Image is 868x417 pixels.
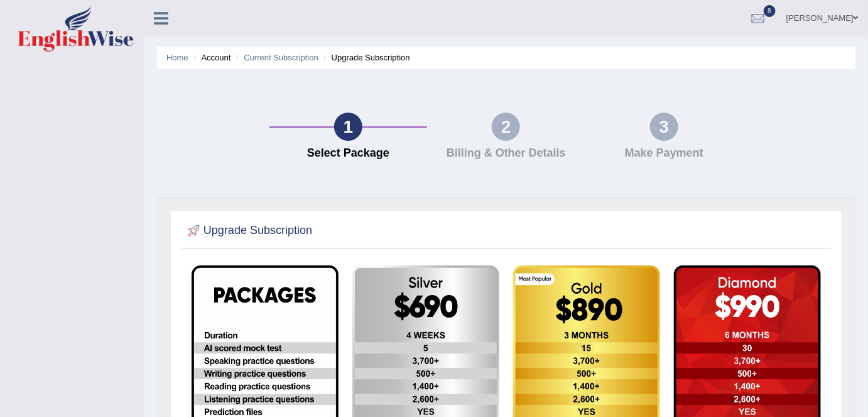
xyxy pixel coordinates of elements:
[650,113,678,141] div: 3
[433,147,579,160] h4: Billing & Other Details
[276,147,421,160] h4: Select Package
[166,53,188,62] a: Home
[334,113,362,141] div: 1
[764,5,776,17] span: 8
[244,53,318,62] a: Current Subscription
[185,221,312,240] h2: Upgrade Subscription
[592,147,737,160] h4: Make Payment
[492,113,520,141] div: 2
[190,52,231,64] li: Account
[321,52,410,64] li: Upgrade Subscription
